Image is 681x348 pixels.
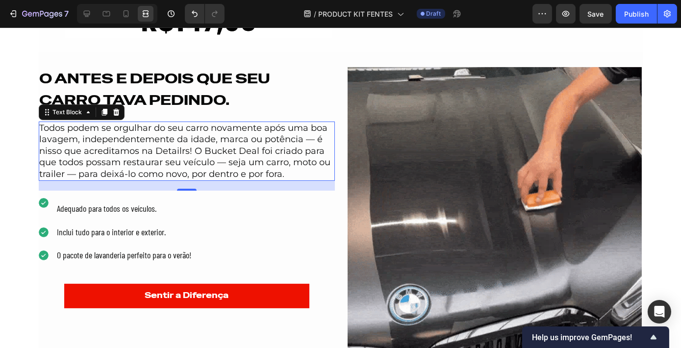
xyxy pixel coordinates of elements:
[427,9,441,18] span: Draft
[145,261,228,275] p: Sentir a Diferença
[57,164,157,187] p: Adequado para todos os veículos.
[185,4,225,24] div: Undo/Redo
[532,333,648,342] span: Help us improve GemPages!
[648,300,671,323] div: Open Intercom Messenger
[51,80,84,89] div: Text Block
[624,9,649,19] div: Publish
[40,95,334,152] p: Todos podem se orgulhar do seu carro novamente após uma boa lavagem, independentemente da idade, ...
[314,9,317,19] span: /
[580,4,612,24] button: Save
[319,9,393,19] span: PRODUCT KIT FENTES
[616,4,657,24] button: Publish
[4,4,73,24] button: 7
[57,199,166,210] p: Inclui tudo para o interior e exterior.
[39,40,335,84] h2: O ANTES E DEPOIS QUE SEU CARRO TAVA PEDINDO.
[532,331,659,343] button: Show survey - Help us improve GemPages!
[588,10,604,18] span: Save
[57,222,192,233] p: O pacote de lavanderia perfeito para o verão!
[64,8,69,20] p: 7
[64,256,309,281] button: <p>Sentir a Diferença</p>
[348,40,642,334] img: [object Object]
